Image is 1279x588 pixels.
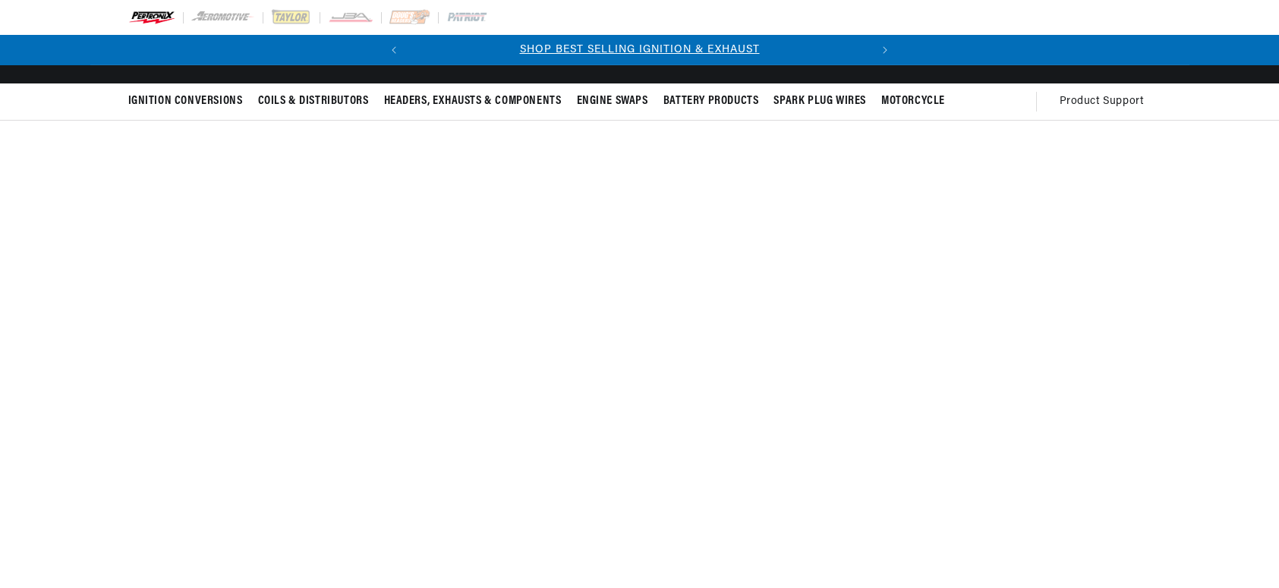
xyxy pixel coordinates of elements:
summary: Spark Plug Wires [766,83,874,119]
span: Engine Swaps [577,93,648,109]
span: Motorcycle [881,93,945,109]
div: Announcement [409,42,870,58]
summary: Headers, Exhausts & Components [376,83,569,119]
span: Product Support [1060,93,1144,110]
summary: Coils & Distributors [250,83,376,119]
summary: Ignition Conversions [128,83,250,119]
span: Coils & Distributors [258,93,369,109]
summary: Motorcycle [874,83,953,119]
div: 1 of 2 [409,42,870,58]
span: Battery Products [663,93,759,109]
a: SHOP BEST SELLING IGNITION & EXHAUST [520,44,760,55]
button: Translation missing: en.sections.announcements.next_announcement [870,35,900,65]
slideshow-component: Translation missing: en.sections.announcements.announcement_bar [90,35,1189,65]
summary: Engine Swaps [569,83,656,119]
span: Headers, Exhausts & Components [384,93,562,109]
button: Translation missing: en.sections.announcements.previous_announcement [379,35,409,65]
summary: Battery Products [656,83,767,119]
summary: Product Support [1060,83,1151,120]
span: Ignition Conversions [128,93,243,109]
span: Spark Plug Wires [773,93,866,109]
